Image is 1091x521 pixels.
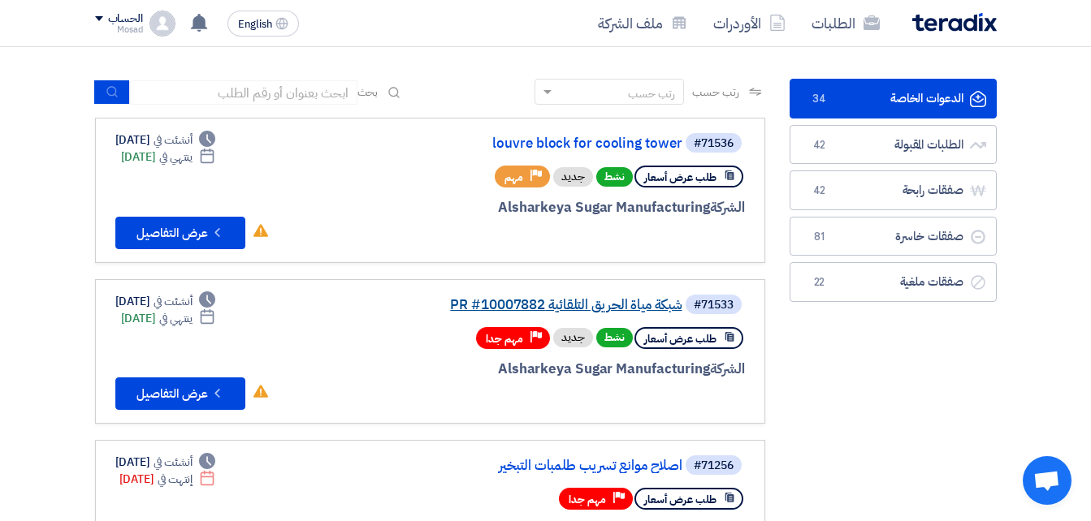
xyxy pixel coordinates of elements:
button: عرض التفاصيل [115,217,245,249]
div: رتب حسب [628,85,675,102]
span: بحث [357,84,379,101]
span: English [238,19,272,30]
span: إنتهت في [158,471,193,488]
span: 81 [810,229,829,245]
div: الحساب [108,12,143,26]
span: أنشئت في [154,293,193,310]
span: مهم جدا [569,492,606,507]
a: صفقات رابحة42 [790,170,997,210]
div: Open chat [1023,456,1072,505]
span: ينتهي في [159,310,193,327]
span: أنشئت في [154,131,193,149]
span: 22 [810,274,829,291]
a: الطلبات المقبولة42 [790,125,997,165]
span: طلب عرض أسعار [644,170,717,185]
div: [DATE] [121,149,216,166]
div: [DATE] [115,131,216,149]
a: ملف الشركة [585,4,700,42]
div: #71256 [694,460,734,471]
img: Teradix logo [912,13,997,32]
button: English [227,11,299,37]
span: أنشئت في [154,454,193,471]
a: صفقات خاسرة81 [790,217,997,256]
span: نشط [596,167,633,187]
span: 42 [810,183,829,199]
img: profile_test.png [149,11,175,37]
div: #71533 [694,299,734,311]
div: Alsharkeya Sugar Manufacturing [354,359,745,380]
span: الشركة [710,197,745,217]
span: 42 [810,137,829,153]
a: الطلبات [799,4,893,42]
span: مهم جدا [486,331,523,347]
span: الشركة [710,359,745,379]
span: نشط [596,328,633,347]
span: مهم [504,170,523,185]
div: [DATE] [119,471,216,488]
span: طلب عرض أسعار [644,492,717,507]
div: [DATE] [115,454,216,471]
a: الدعوات الخاصة34 [790,79,997,118]
button: عرض التفاصيل [115,377,245,410]
div: [DATE] [115,293,216,310]
a: شبكة مياة الحريق التلقائية PR #10007882 [357,298,682,312]
span: رتب حسب [692,84,738,101]
a: louvre block for cooling tower [357,136,682,151]
div: جديد [553,167,593,187]
a: صفقات ملغية22 [790,262,997,302]
span: 34 [810,91,829,107]
div: #71536 [694,138,734,149]
div: [DATE] [121,310,216,327]
a: الأوردرات [700,4,799,42]
div: Mosad [95,25,143,34]
span: طلب عرض أسعار [644,331,717,347]
span: ينتهي في [159,149,193,166]
a: اصلاح موانع تسريب طلمبات التبخير [357,459,682,473]
div: جديد [553,328,593,347]
input: ابحث بعنوان أو رقم الطلب [130,80,357,105]
div: Alsharkeya Sugar Manufacturing [354,197,745,218]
